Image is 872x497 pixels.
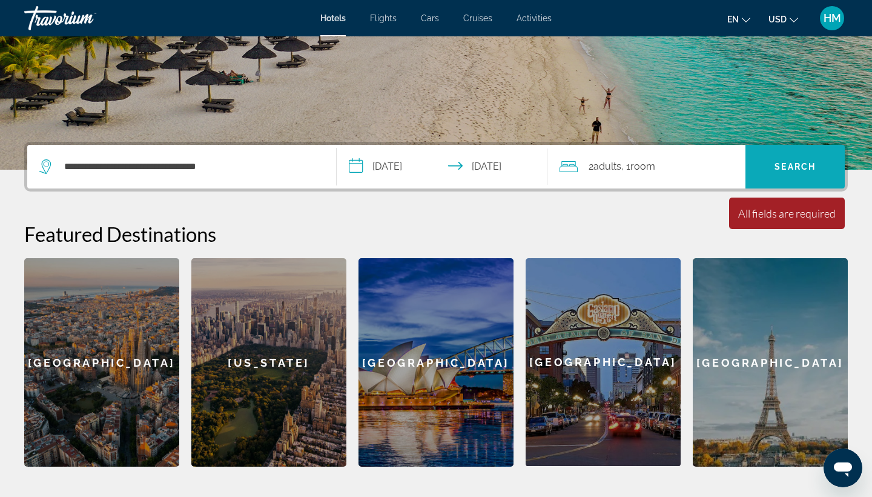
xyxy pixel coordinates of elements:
[320,13,346,23] a: Hotels
[738,207,836,220] div: All fields are required
[768,10,798,28] button: Change currency
[693,258,848,467] a: Paris[GEOGRAPHIC_DATA]
[191,258,346,467] a: New York[US_STATE]
[824,12,841,24] span: HM
[621,158,655,175] span: , 1
[816,5,848,31] button: User Menu
[745,145,845,188] button: Search
[358,258,514,467] a: Sydney[GEOGRAPHIC_DATA]
[24,222,848,246] h2: Featured Destinations
[517,13,552,23] a: Activities
[24,258,179,467] a: Barcelona[GEOGRAPHIC_DATA]
[63,158,318,176] input: Search hotel destination
[775,162,816,172] span: Search
[630,161,655,172] span: Room
[727,10,750,28] button: Change language
[693,258,848,467] div: [GEOGRAPHIC_DATA]
[24,258,179,467] div: [GEOGRAPHIC_DATA]
[421,13,439,23] a: Cars
[27,145,845,188] div: Search widget
[824,449,862,487] iframe: Button to launch messaging window
[768,15,787,24] span: USD
[358,258,514,467] div: [GEOGRAPHIC_DATA]
[526,258,681,467] a: San Diego[GEOGRAPHIC_DATA]
[24,2,145,34] a: Travorium
[589,158,621,175] span: 2
[547,145,746,188] button: Travelers: 2 adults, 0 children
[370,13,397,23] a: Flights
[337,145,547,188] button: Select check in and out date
[526,258,681,466] div: [GEOGRAPHIC_DATA]
[593,161,621,172] span: Adults
[191,258,346,467] div: [US_STATE]
[463,13,492,23] a: Cruises
[727,15,739,24] span: en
